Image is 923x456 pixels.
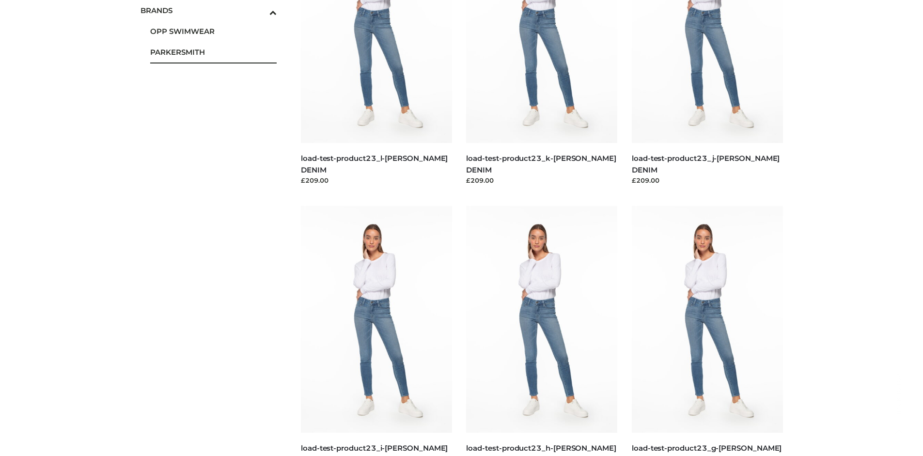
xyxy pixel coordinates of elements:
[632,154,780,174] a: load-test-product23_j-[PERSON_NAME] DENIM
[632,175,783,185] div: £209.00
[150,42,277,63] a: PARKERSMITH
[150,21,277,42] a: OPP SWIMWEAR
[141,5,277,16] span: BRANDS
[887,391,911,415] span: Back to top
[466,175,617,185] div: £209.00
[150,26,277,37] span: OPP SWIMWEAR
[301,175,452,185] div: £209.00
[301,154,448,174] a: load-test-product23_l-[PERSON_NAME] DENIM
[150,47,277,58] span: PARKERSMITH
[466,154,616,174] a: load-test-product23_k-[PERSON_NAME] DENIM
